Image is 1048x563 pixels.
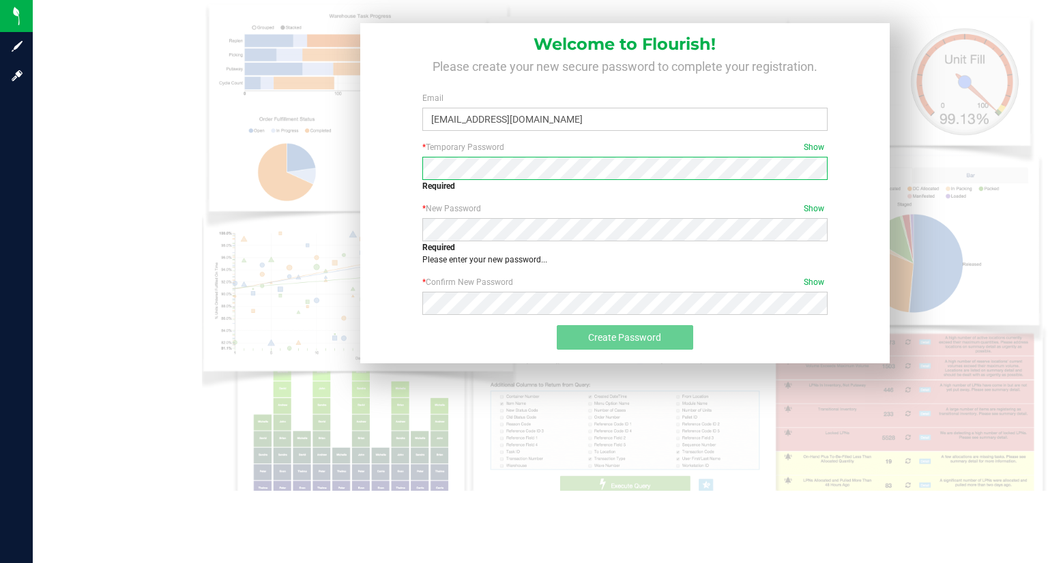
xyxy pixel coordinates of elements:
[422,181,455,191] strong: Required
[10,40,24,53] inline-svg: Sign up
[804,276,824,288] span: Show
[557,325,693,350] button: Create Password
[422,202,828,215] label: New Password
[433,59,817,74] span: Please create your new secure password to complete your registration.
[10,69,24,82] inline-svg: Log in
[379,23,870,53] h1: Welcome to Flourish!
[422,254,828,266] div: Please enter your new password...
[422,243,455,252] strong: Required
[422,92,828,104] label: Email
[804,202,824,215] span: Show
[422,141,828,153] label: Temporary Password
[422,276,828,288] label: Confirm New Password
[804,141,824,153] span: Show
[588,332,661,343] span: Create Password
